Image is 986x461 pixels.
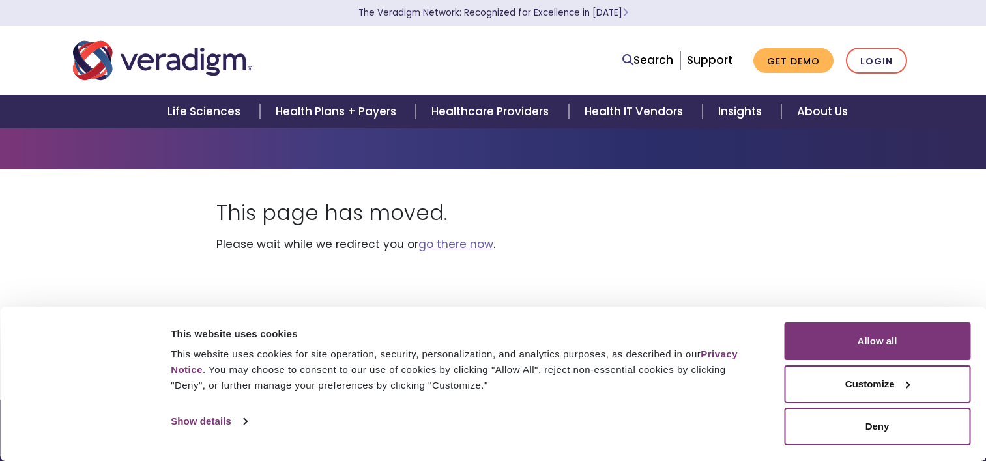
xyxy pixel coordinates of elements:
a: go there now [418,236,493,252]
h1: This page has moved. [216,201,770,225]
a: Insights [703,95,781,128]
p: Please wait while we redirect you or . [216,236,770,253]
a: Show details [171,412,246,431]
a: Login [846,48,907,74]
div: This website uses cookies for site operation, security, personalization, and analytics purposes, ... [171,346,755,393]
a: Search [622,51,673,69]
div: This website uses cookies [171,326,755,342]
a: Health IT Vendors [569,95,703,128]
button: Deny [784,408,970,445]
a: Support [687,52,732,68]
a: Life Sciences [152,95,260,128]
button: Customize [784,365,970,403]
a: About Us [781,95,863,128]
a: Health Plans + Payers [260,95,416,128]
a: The Veradigm Network: Recognized for Excellence in [DATE]Learn More [358,7,628,19]
a: Get Demo [753,48,834,74]
img: Veradigm logo [73,39,252,82]
a: Healthcare Providers [416,95,568,128]
span: Learn More [622,7,628,19]
button: Allow all [784,322,970,360]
